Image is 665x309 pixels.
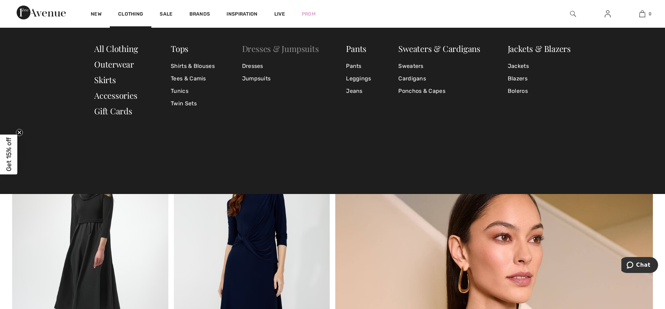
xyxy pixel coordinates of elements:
img: My Info [605,10,611,18]
a: All Clothing [94,43,138,54]
a: Dresses & Jumpsuits [242,43,319,54]
a: Jumpsuits [242,72,319,85]
a: Brands [189,11,210,18]
a: Ponchos & Capes [398,85,480,97]
a: Clothing [118,11,143,18]
img: My Bag [639,10,645,18]
a: New [91,11,101,18]
a: Blazers [508,72,571,85]
a: Tops [171,43,188,54]
a: Jackets [508,60,571,72]
a: Leggings [346,72,371,85]
a: 0 [625,10,659,18]
a: Sale [160,11,172,18]
a: Sign In [599,10,616,18]
a: Dresses [242,60,319,72]
a: Prom [302,10,316,18]
a: Sweaters [398,60,480,72]
a: Accessories [94,90,138,101]
a: Twin Sets [171,97,215,110]
a: Skirts [94,74,116,85]
a: Shirts & Blouses [171,60,215,72]
iframe: Opens a widget where you can chat to one of our agents [621,257,658,274]
img: 1ère Avenue [17,6,66,19]
a: Boleros [508,85,571,97]
a: Cardigans [398,72,480,85]
a: Pants [346,43,366,54]
button: Close teaser [16,129,23,136]
a: Jeans [346,85,371,97]
span: Inspiration [227,11,257,18]
a: Live [274,10,285,18]
span: Get 15% off [5,138,13,171]
a: Pants [346,60,371,72]
a: Outerwear [94,59,134,70]
img: search the website [570,10,576,18]
span: 0 [649,11,651,17]
a: Gift Cards [94,105,132,116]
a: Tees & Camis [171,72,215,85]
a: Tunics [171,85,215,97]
a: Jackets & Blazers [508,43,571,54]
a: Sweaters & Cardigans [398,43,480,54]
